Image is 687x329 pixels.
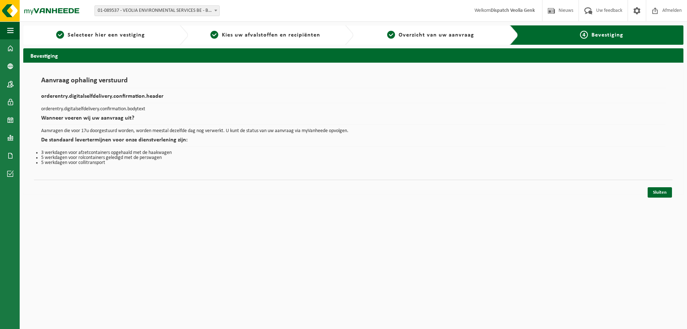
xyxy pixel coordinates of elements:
[41,150,666,155] li: 3 werkdagen voor afzetcontainers opgehaald met de haakwagen
[648,187,672,198] a: Sluiten
[95,6,219,16] span: 01-089537 - VEOLIA ENVIRONMENTAL SERVICES BE - BEERSE
[41,107,666,112] p: orderentry.digitalselfdelivery.confirmation.bodytext
[41,93,666,103] h2: orderentry.digitalselfdelivery.confirmation.header
[23,48,683,62] h2: Bevestiging
[580,31,588,39] span: 4
[192,31,339,39] a: 2Kies uw afvalstoffen en recipiënten
[56,31,64,39] span: 1
[41,129,666,134] p: Aanvragen die voor 17u doorgestuurd worden, worden meestal dezelfde dag nog verwerkt. U kunt de s...
[222,32,320,38] span: Kies uw afvalstoffen en recipiënten
[41,115,666,125] h2: Wanneer voeren wij uw aanvraag uit?
[41,137,666,147] h2: De standaard levertermijnen voor onze dienstverlening zijn:
[41,77,666,88] h1: Aanvraag ophaling verstuurd
[387,31,395,39] span: 3
[591,32,623,38] span: Bevestiging
[357,31,504,39] a: 3Overzicht van uw aanvraag
[399,32,474,38] span: Overzicht van uw aanvraag
[94,5,220,16] span: 01-089537 - VEOLIA ENVIRONMENTAL SERVICES BE - BEERSE
[27,31,174,39] a: 1Selecteer hier een vestiging
[41,155,666,160] li: 5 werkdagen voor rolcontainers geledigd met de perswagen
[41,160,666,165] li: 5 werkdagen voor collitransport
[68,32,145,38] span: Selecteer hier een vestiging
[491,8,535,13] strong: Dispatch Veolia Genk
[210,31,218,39] span: 2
